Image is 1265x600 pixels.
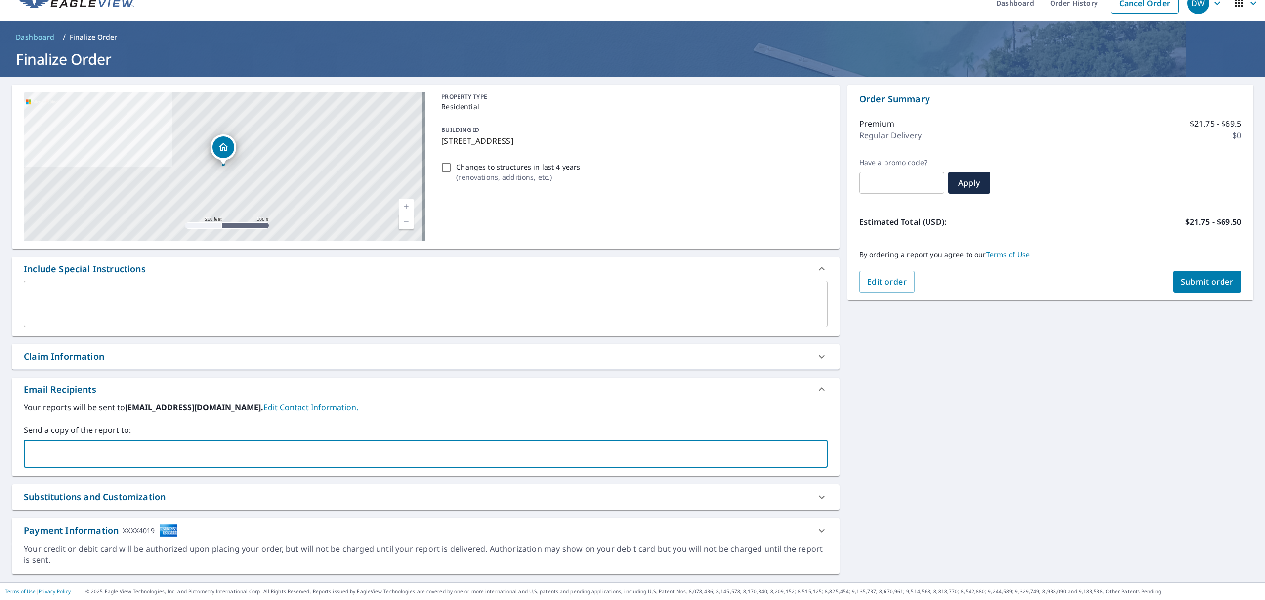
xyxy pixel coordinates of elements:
a: Terms of Use [986,250,1030,259]
p: Residential [441,101,823,112]
span: Dashboard [16,32,55,42]
label: Your reports will be sent to [24,401,828,413]
b: [EMAIL_ADDRESS][DOMAIN_NAME]. [125,402,263,413]
div: Email Recipients [24,383,96,396]
p: Finalize Order [70,32,118,42]
div: Your credit or debit card will be authorized upon placing your order, but will not be charged unt... [24,543,828,566]
a: Dashboard [12,29,59,45]
div: Claim Information [24,350,104,363]
h1: Finalize Order [12,49,1253,69]
a: Current Level 17, Zoom Out [399,214,414,229]
div: Include Special Instructions [12,257,840,281]
div: Email Recipients [12,378,840,401]
div: Include Special Instructions [24,262,146,276]
div: Substitutions and Customization [24,490,166,504]
p: $0 [1232,129,1241,141]
p: | [5,588,71,594]
span: Edit order [867,276,907,287]
div: Payment Information [24,524,178,537]
li: / [63,31,66,43]
a: Privacy Policy [39,588,71,595]
a: Terms of Use [5,588,36,595]
div: Dropped pin, building 1, Residential property, 17844 Ayrshire Blvd Land O Lakes, FL 34638 [211,134,236,165]
button: Submit order [1173,271,1242,293]
p: $21.75 - $69.5 [1190,118,1241,129]
span: Submit order [1181,276,1234,287]
p: ( renovations, additions, etc. ) [456,172,580,182]
button: Edit order [859,271,915,293]
img: cardImage [159,524,178,537]
p: Order Summary [859,92,1241,106]
div: Payment InformationXXXX4019cardImage [12,518,840,543]
div: Substitutions and Customization [12,484,840,510]
p: $21.75 - $69.50 [1185,216,1241,228]
p: Estimated Total (USD): [859,216,1051,228]
p: © 2025 Eagle View Technologies, Inc. and Pictometry International Corp. All Rights Reserved. Repo... [85,588,1260,595]
nav: breadcrumb [12,29,1253,45]
p: By ordering a report you agree to our [859,250,1241,259]
a: EditContactInfo [263,402,358,413]
button: Apply [948,172,990,194]
p: BUILDING ID [441,126,479,134]
div: XXXX4019 [123,524,155,537]
p: Changes to structures in last 4 years [456,162,580,172]
p: [STREET_ADDRESS] [441,135,823,147]
span: Apply [956,177,982,188]
p: PROPERTY TYPE [441,92,823,101]
div: Claim Information [12,344,840,369]
p: Regular Delivery [859,129,922,141]
label: Send a copy of the report to: [24,424,828,436]
label: Have a promo code? [859,158,944,167]
p: Premium [859,118,894,129]
a: Current Level 17, Zoom In [399,199,414,214]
